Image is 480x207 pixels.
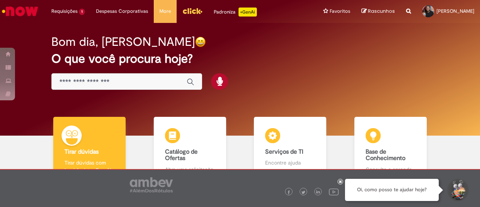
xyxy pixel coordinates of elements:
a: Catálogo de Ofertas Abra uma solicitação [140,117,240,182]
img: click_logo_yellow_360x200.png [182,5,202,17]
a: Rascunhos [361,8,395,15]
p: Encontre ajuda [265,159,315,166]
div: Padroniza [214,8,257,17]
a: Base de Conhecimento Consulte e aprenda [340,117,441,182]
span: [PERSON_NAME] [436,8,474,14]
img: logo_footer_linkedin.png [316,190,320,195]
span: Rascunhos [368,8,395,15]
b: Tirar dúvidas [64,148,99,156]
img: ServiceNow [1,4,39,19]
span: More [159,8,171,15]
b: Serviços de TI [265,148,303,156]
span: Favoritos [330,8,350,15]
a: Tirar dúvidas Tirar dúvidas com Lupi Assist e Gen Ai [39,117,140,182]
img: logo_footer_twitter.png [301,190,305,194]
button: Iniciar Conversa de Suporte [446,179,469,201]
img: happy-face.png [195,36,206,47]
div: Oi, como posso te ajudar hoje? [345,179,439,201]
a: Serviços de TI Encontre ajuda [240,117,340,182]
p: +GenAi [238,8,257,17]
img: logo_footer_facebook.png [287,190,291,194]
p: Consulte e aprenda [366,166,415,173]
img: logo_footer_youtube.png [329,187,339,196]
b: Catálogo de Ofertas [165,148,198,162]
span: Despesas Corporativas [96,8,148,15]
h2: O que você procura hoje? [51,52,428,65]
span: Requisições [51,8,78,15]
p: Abra uma solicitação [165,166,215,173]
h2: Bom dia, [PERSON_NAME] [51,35,195,48]
span: 1 [79,9,85,15]
p: Tirar dúvidas com Lupi Assist e Gen Ai [64,159,114,174]
b: Base de Conhecimento [366,148,405,162]
img: logo_footer_ambev_rotulo_gray.png [130,177,173,192]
